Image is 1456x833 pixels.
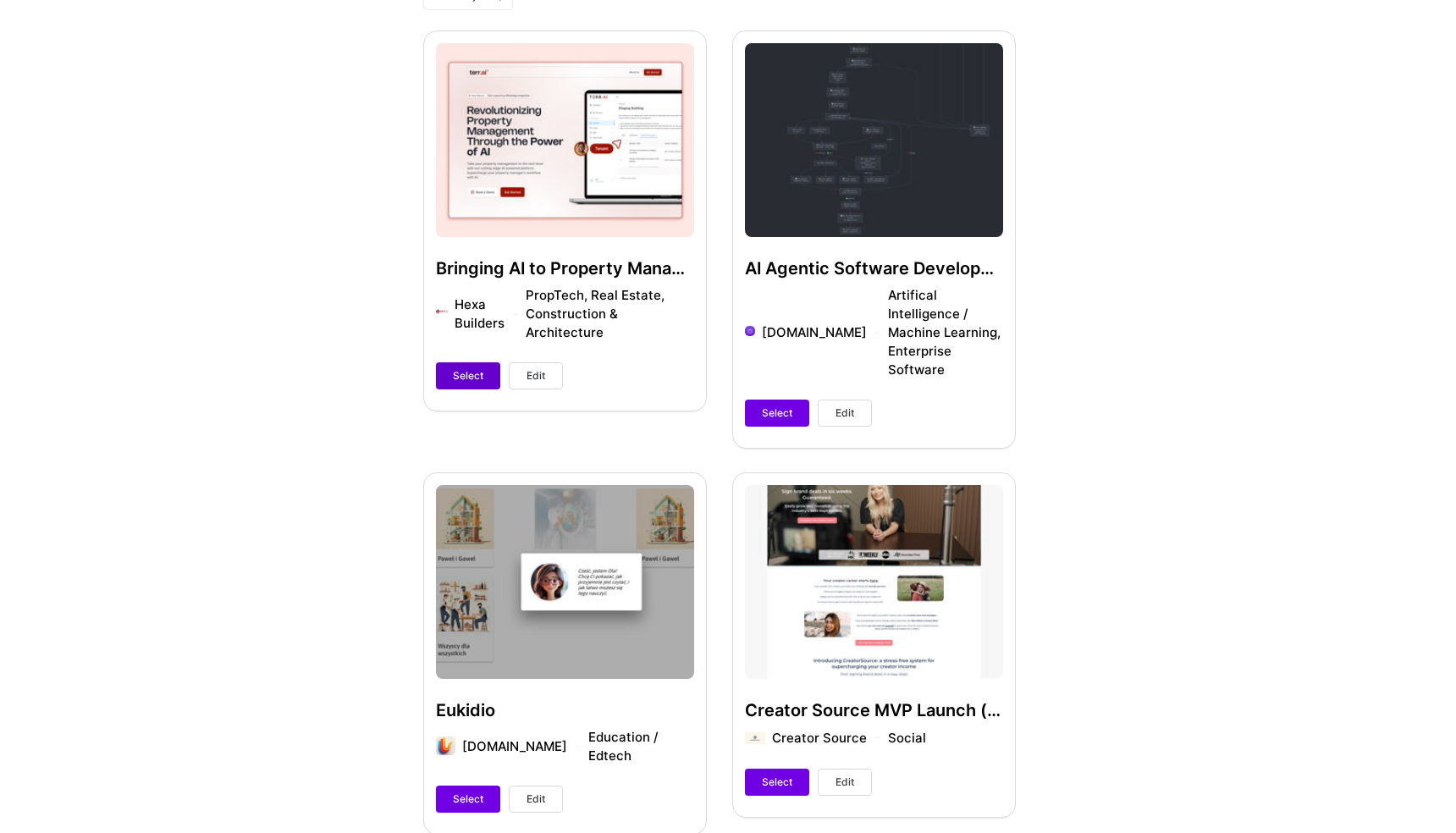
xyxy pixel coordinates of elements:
[436,362,500,389] button: Select
[527,368,545,383] span: Edit
[762,775,792,790] span: Select
[836,405,854,421] span: Edit
[527,792,545,807] span: Edit
[453,368,483,383] span: Select
[745,769,809,796] button: Select
[745,400,809,427] button: Select
[509,362,563,389] button: Edit
[453,792,483,807] span: Select
[836,775,854,790] span: Edit
[762,405,792,421] span: Select
[509,786,563,813] button: Edit
[818,400,872,427] button: Edit
[818,769,872,796] button: Edit
[436,786,500,813] button: Select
